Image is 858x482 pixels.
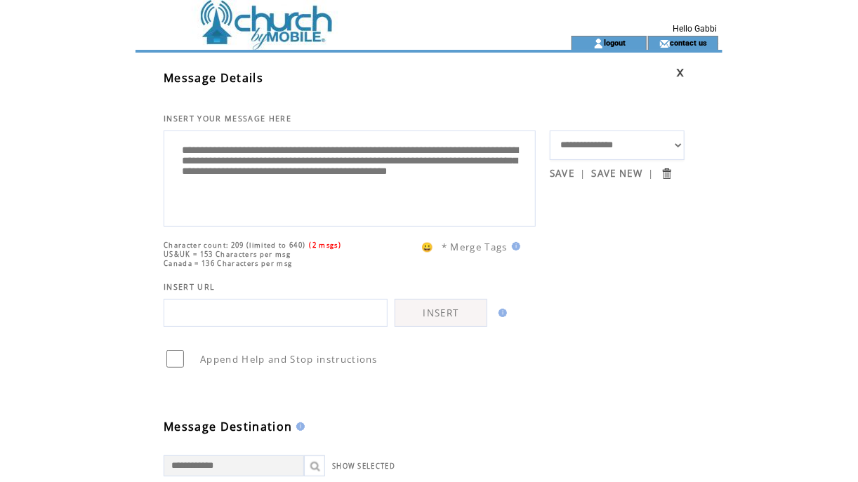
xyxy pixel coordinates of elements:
[494,309,507,317] img: help.gif
[164,70,263,86] span: Message Details
[648,167,654,180] span: |
[164,241,305,250] span: Character count: 209 (limited to 640)
[660,167,673,180] input: Submit
[164,114,291,123] span: INSERT YOUR MESSAGE HERE
[592,167,643,180] a: SAVE NEW
[164,250,291,259] span: US&UK = 153 Characters per msg
[395,299,487,327] a: INSERT
[550,167,574,180] a: SAVE
[332,462,395,471] a: SHOW SELECTED
[580,167,586,180] span: |
[164,419,292,434] span: Message Destination
[200,353,378,366] span: Append Help and Stop instructions
[292,422,305,431] img: help.gif
[164,282,215,292] span: INSERT URL
[164,259,292,268] span: Canada = 136 Characters per msg
[422,241,435,253] span: 😀
[309,241,341,250] span: (2 msgs)
[508,242,520,250] img: help.gif
[673,24,717,34] span: Hello Gabbi
[670,38,707,47] a: contact us
[442,241,508,253] span: * Merge Tags
[659,38,670,49] img: contact_us_icon.gif
[604,38,626,47] a: logout
[593,38,604,49] img: account_icon.gif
